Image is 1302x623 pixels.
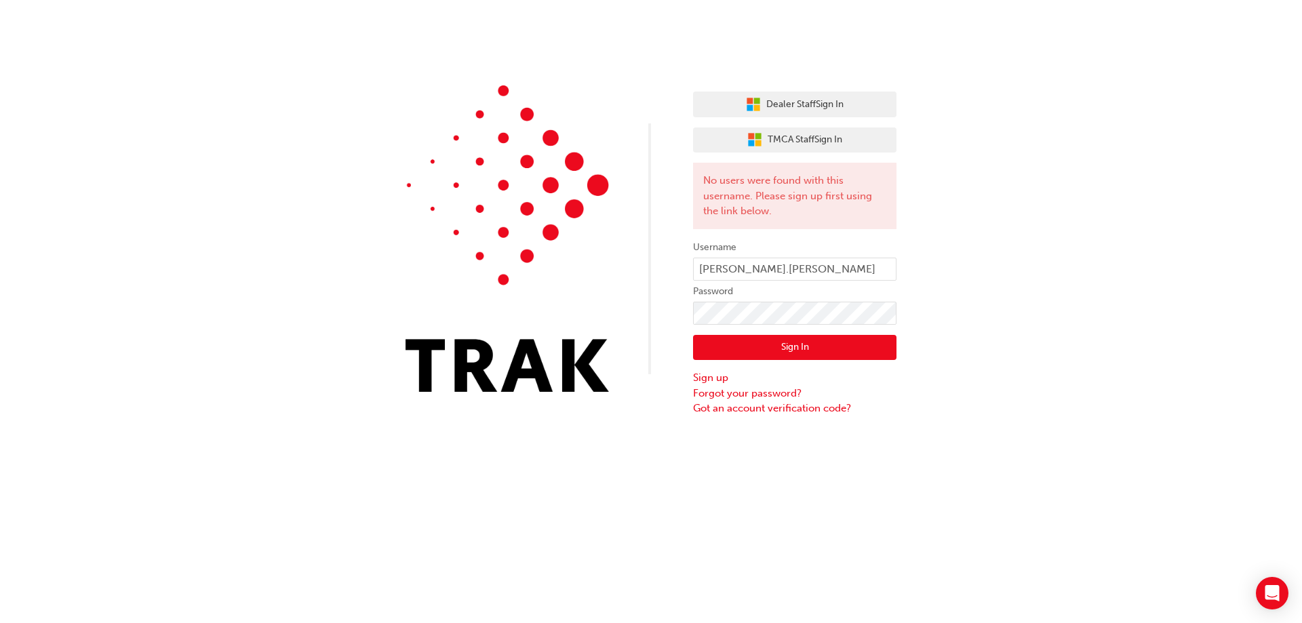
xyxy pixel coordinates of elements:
[766,97,844,113] span: Dealer Staff Sign In
[693,92,896,117] button: Dealer StaffSign In
[768,132,842,148] span: TMCA Staff Sign In
[693,401,896,416] a: Got an account verification code?
[406,85,609,392] img: Trak
[693,258,896,281] input: Username
[693,335,896,361] button: Sign In
[693,127,896,153] button: TMCA StaffSign In
[1256,577,1288,609] div: Open Intercom Messenger
[693,163,896,229] div: No users were found with this username. Please sign up first using the link below.
[693,239,896,256] label: Username
[693,283,896,300] label: Password
[693,386,896,401] a: Forgot your password?
[693,370,896,386] a: Sign up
